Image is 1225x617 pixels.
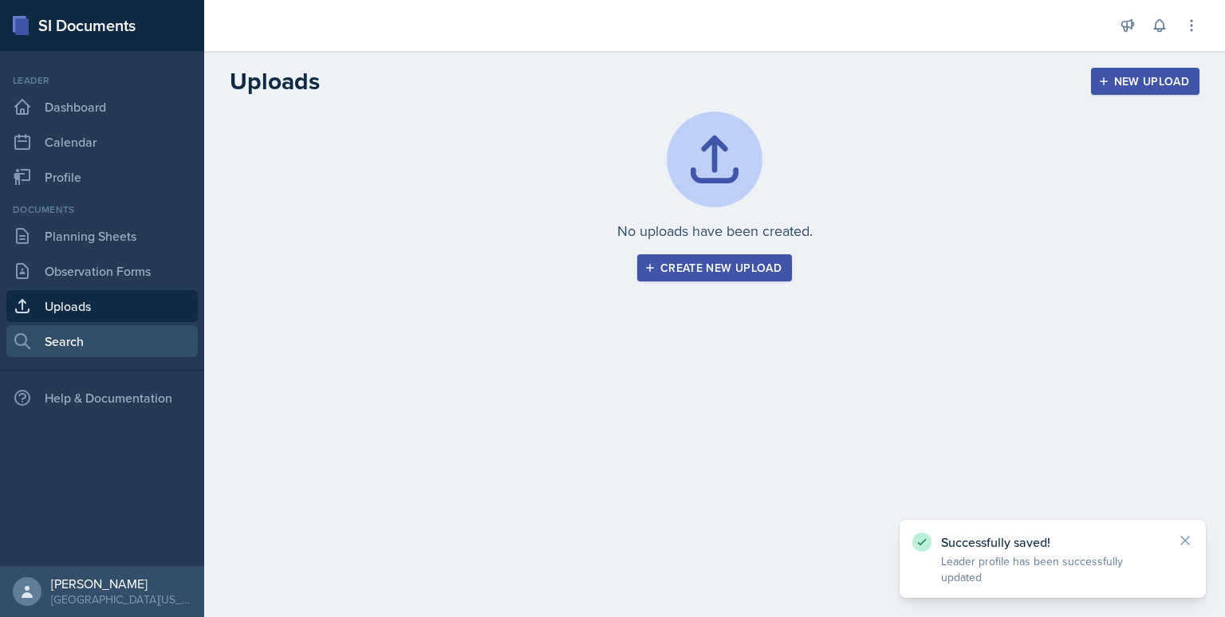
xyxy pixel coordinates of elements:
a: Uploads [6,290,198,322]
button: Create new upload [637,254,792,281]
div: Create new upload [648,261,782,274]
a: Dashboard [6,91,198,123]
a: Planning Sheets [6,220,198,252]
div: Help & Documentation [6,382,198,414]
button: New Upload [1091,68,1200,95]
a: Search [6,325,198,357]
div: Leader [6,73,198,88]
p: Successfully saved! [941,534,1164,550]
h2: Uploads [230,67,320,96]
a: Profile [6,161,198,193]
div: Documents [6,202,198,217]
div: [PERSON_NAME] [51,576,191,591]
p: No uploads have been created. [617,220,813,242]
div: [GEOGRAPHIC_DATA][US_STATE] in [GEOGRAPHIC_DATA] [51,591,191,607]
div: New Upload [1101,75,1190,88]
a: Observation Forms [6,255,198,287]
p: Leader profile has been successfully updated [941,553,1164,585]
a: Calendar [6,126,198,158]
